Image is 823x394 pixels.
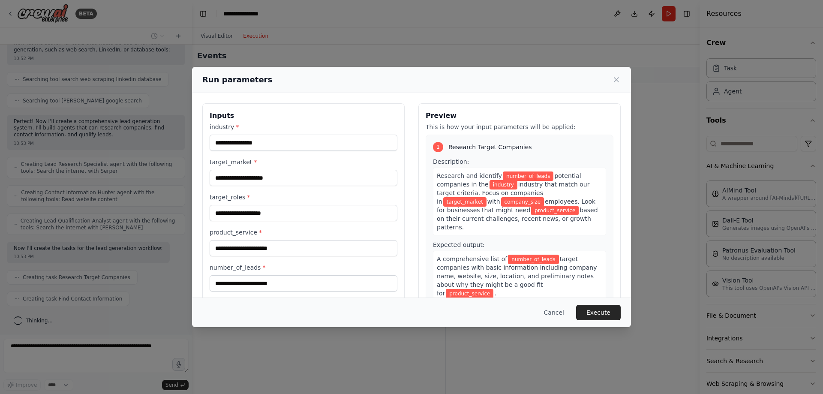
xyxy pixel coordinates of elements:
label: industry [210,123,397,131]
span: A comprehensive list of [437,256,507,262]
span: Variable: target_market [443,197,487,207]
p: This is how your input parameters will be applied: [426,123,613,131]
h2: Run parameters [202,74,272,86]
span: with [487,198,500,205]
button: Cancel [537,305,571,320]
span: Variable: company_size [501,197,544,207]
span: Variable: product_service [531,206,579,215]
span: target companies with basic information including company name, website, size, location, and prel... [437,256,597,297]
label: number_of_leads [210,263,397,272]
span: Expected output: [433,241,485,248]
button: Execute [576,305,621,320]
span: Variable: number_of_leads [508,255,559,264]
h3: Preview [426,111,613,121]
span: Variable: number_of_leads [503,171,553,181]
span: Variable: industry [490,180,517,189]
div: 1 [433,142,443,152]
label: target_market [210,158,397,166]
span: Description: [433,158,469,165]
span: . [494,290,496,297]
h3: Inputs [210,111,397,121]
span: Research and identify [437,172,502,179]
span: Variable: product_service [446,289,493,298]
span: Research Target Companies [448,143,532,151]
label: product_service [210,228,397,237]
span: industry that match our target criteria. Focus on companies in [437,181,589,205]
label: target_roles [210,193,397,202]
span: based on their current challenges, recent news, or growth patterns. [437,207,598,231]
